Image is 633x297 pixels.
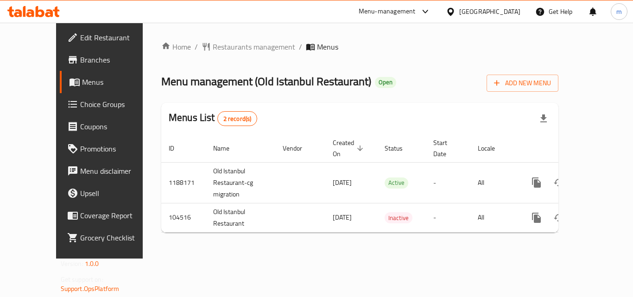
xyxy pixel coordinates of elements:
[206,203,275,232] td: Old Istanbul Restaurant
[80,165,154,177] span: Menu disclaimer
[61,258,83,270] span: Version:
[169,111,257,126] h2: Menus List
[532,107,555,130] div: Export file
[487,75,558,92] button: Add New Menu
[161,134,622,233] table: enhanced table
[359,6,416,17] div: Menu-management
[60,138,162,160] a: Promotions
[60,182,162,204] a: Upsell
[60,49,162,71] a: Branches
[213,41,295,52] span: Restaurants management
[494,77,551,89] span: Add New Menu
[80,32,154,43] span: Edit Restaurant
[525,207,548,229] button: more
[195,41,198,52] li: /
[433,137,459,159] span: Start Date
[218,114,257,123] span: 2 record(s)
[80,54,154,65] span: Branches
[85,258,99,270] span: 1.0.0
[80,210,154,221] span: Coverage Report
[616,6,622,17] span: m
[161,71,371,92] span: Menu management ( Old Istanbul Restaurant )
[299,41,302,52] li: /
[217,111,258,126] div: Total records count
[426,203,470,232] td: -
[60,160,162,182] a: Menu disclaimer
[375,77,396,88] div: Open
[548,171,570,194] button: Change Status
[459,6,520,17] div: [GEOGRAPHIC_DATA]
[60,93,162,115] a: Choice Groups
[375,78,396,86] span: Open
[80,188,154,199] span: Upsell
[61,273,103,285] span: Get support on:
[161,41,558,52] nav: breadcrumb
[426,162,470,203] td: -
[202,41,295,52] a: Restaurants management
[80,232,154,243] span: Grocery Checklist
[470,203,518,232] td: All
[283,143,314,154] span: Vendor
[80,143,154,154] span: Promotions
[525,171,548,194] button: more
[385,143,415,154] span: Status
[60,227,162,249] a: Grocery Checklist
[333,177,352,189] span: [DATE]
[161,203,206,232] td: 104516
[385,213,412,223] span: Inactive
[317,41,338,52] span: Menus
[60,115,162,138] a: Coupons
[333,137,366,159] span: Created On
[385,177,408,188] span: Active
[82,76,154,88] span: Menus
[80,121,154,132] span: Coupons
[385,212,412,223] div: Inactive
[478,143,507,154] span: Locale
[518,134,622,163] th: Actions
[61,283,120,295] a: Support.OpsPlatform
[60,204,162,227] a: Coverage Report
[80,99,154,110] span: Choice Groups
[206,162,275,203] td: Old Istanbul Restaurant-cg migration
[161,41,191,52] a: Home
[60,26,162,49] a: Edit Restaurant
[333,211,352,223] span: [DATE]
[169,143,186,154] span: ID
[60,71,162,93] a: Menus
[470,162,518,203] td: All
[213,143,241,154] span: Name
[548,207,570,229] button: Change Status
[161,162,206,203] td: 1188171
